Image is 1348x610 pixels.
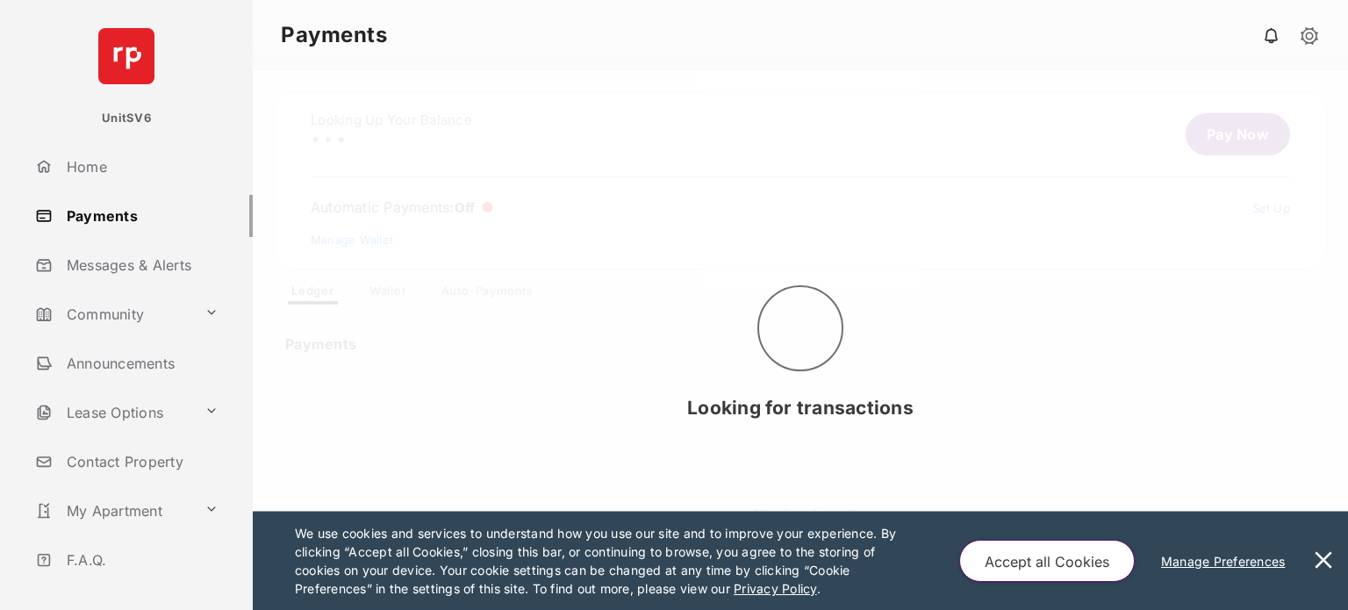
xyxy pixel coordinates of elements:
a: Home [28,146,253,188]
u: Privacy Policy [734,581,816,596]
a: Messages & Alerts [28,244,253,286]
a: Payments [28,195,253,237]
button: Accept all Cookies [959,540,1135,582]
p: We use cookies and services to understand how you use our site and to improve your experience. By... [295,524,922,598]
p: UnitSV6 [102,110,151,127]
span: Looking for transactions [687,397,914,419]
a: Lease Options [28,391,197,434]
img: svg+xml;base64,PHN2ZyB4bWxucz0iaHR0cDovL3d3dy53My5vcmcvMjAwMC9zdmciIHdpZHRoPSI2NCIgaGVpZ2h0PSI2NC... [98,28,154,84]
a: My Apartment [28,490,197,532]
u: Manage Preferences [1161,554,1293,569]
a: F.A.Q. [28,539,253,581]
a: Announcements [28,342,253,384]
a: Community [28,293,197,335]
a: Contact Property [28,441,253,483]
strong: Payments [281,25,387,46]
